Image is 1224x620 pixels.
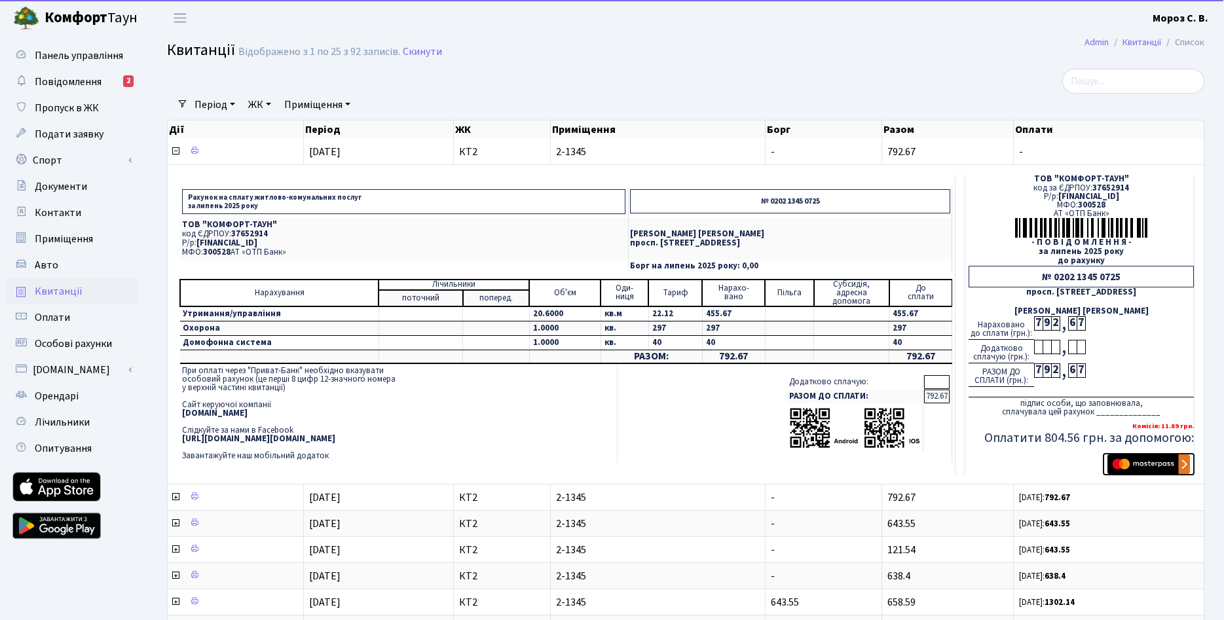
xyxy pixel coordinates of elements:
small: [DATE]: [1019,518,1070,530]
th: Разом [882,120,1014,139]
td: Охорона [180,321,379,335]
small: [DATE]: [1019,492,1070,503]
th: Період [304,120,454,139]
td: Нарахо- вано [702,280,765,306]
span: - [771,517,775,531]
td: 792.67 [702,350,765,363]
a: Подати заявку [7,121,138,147]
span: [DATE] [309,145,341,159]
td: Нарахування [180,280,379,306]
td: кв. [601,335,648,350]
div: АТ «ОТП Банк» [969,210,1194,218]
span: Особові рахунки [35,337,112,351]
p: Р/р: [182,239,625,247]
b: Комісія: 11.89 грн. [1132,421,1194,431]
span: 2-1345 [556,545,760,555]
span: 300528 [1078,199,1105,211]
span: КТ2 [459,519,545,529]
p: [PERSON_NAME] [PERSON_NAME] [630,230,950,238]
span: [FINANCIAL_ID] [1058,191,1119,202]
span: 643.55 [887,517,916,531]
div: 6 [1068,363,1077,378]
td: Додатково сплачую: [787,375,923,389]
td: 22.12 [648,306,702,321]
span: Оплати [35,310,70,325]
b: 638.4 [1045,570,1066,582]
a: Приміщення [7,226,138,252]
td: поперед. [463,290,529,306]
a: ЖК [243,94,276,116]
a: Приміщення [279,94,356,116]
div: Відображено з 1 по 25 з 92 записів. [238,46,400,58]
div: № 0202 1345 0725 [969,266,1194,287]
td: 297 [889,321,952,335]
div: Нараховано до сплати (грн.): [969,316,1034,340]
span: Документи [35,179,87,194]
div: за липень 2025 року [969,247,1194,256]
b: 1302.14 [1045,596,1075,608]
div: , [1060,316,1068,331]
a: Особові рахунки [7,331,138,357]
a: Авто [7,252,138,278]
a: Орендарі [7,383,138,409]
div: до рахунку [969,257,1194,265]
span: Подати заявку [35,127,103,141]
b: Мороз С. В. [1153,11,1208,26]
span: [DATE] [309,595,341,610]
span: - [771,490,775,505]
span: 638.4 [887,569,910,583]
span: 2-1345 [556,147,760,157]
a: Лічильники [7,409,138,435]
td: Утримання/управління [180,306,379,321]
div: просп. [STREET_ADDRESS] [969,288,1194,297]
span: 792.67 [887,490,916,505]
h5: Оплатити 804.56 грн. за допомогою: [969,430,1194,446]
span: КТ2 [459,545,545,555]
th: ЖК [454,120,551,139]
td: При оплаті через "Приват-Банк" необхідно вказувати особовий рахунок (це перші 8 цифр 12-значного ... [179,364,617,463]
a: Скинути [403,46,442,58]
span: 37652914 [231,228,268,240]
span: Опитування [35,441,92,456]
td: 20.6000 [529,306,601,321]
div: 6 [1068,316,1077,331]
td: Домофонна система [180,335,379,350]
p: ТОВ "КОМФОРТ-ТАУН" [182,221,625,229]
td: поточний [379,290,462,306]
span: КТ2 [459,597,545,608]
div: [PERSON_NAME] [PERSON_NAME] [969,307,1194,316]
td: Оди- ниця [601,280,648,306]
span: 2-1345 [556,492,760,503]
td: 792.67 [889,350,952,363]
td: Лічильники [379,280,529,290]
td: кв.м [601,306,648,321]
span: [DATE] [309,543,341,557]
div: 2 [1051,363,1060,378]
th: Оплати [1014,120,1204,139]
span: - [771,543,775,557]
div: 2 [123,75,134,87]
div: 7 [1077,363,1085,378]
a: Оплати [7,304,138,331]
a: Admin [1085,35,1109,49]
nav: breadcrumb [1065,29,1224,56]
span: [FINANCIAL_ID] [196,237,257,249]
b: [URL][DOMAIN_NAME][DOMAIN_NAME] [182,433,335,445]
div: , [1060,340,1068,355]
b: 792.67 [1045,492,1070,503]
a: Повідомлення2 [7,69,138,95]
a: Мороз С. В. [1153,10,1208,26]
a: Контакти [7,200,138,226]
span: Орендарі [35,389,79,403]
p: просп. [STREET_ADDRESS] [630,239,950,247]
div: МФО: [969,201,1194,210]
img: logo.png [13,5,39,31]
span: 2-1345 [556,597,760,608]
td: Пільга [765,280,814,306]
td: 1.0000 [529,335,601,350]
p: № 0202 1345 0725 [630,189,950,213]
td: кв. [601,321,648,335]
span: 2-1345 [556,571,760,581]
a: [DOMAIN_NAME] [7,357,138,383]
span: - [771,569,775,583]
